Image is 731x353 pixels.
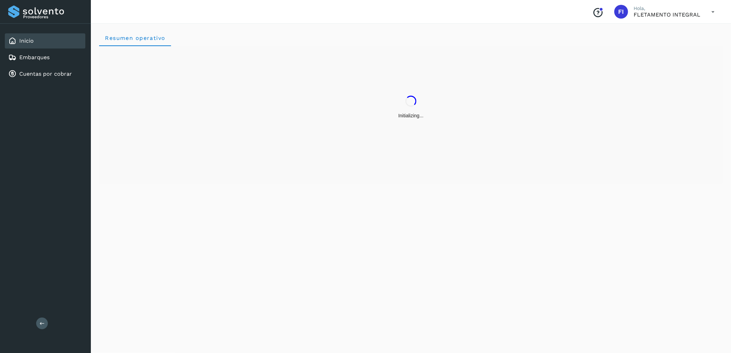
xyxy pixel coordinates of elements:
[5,66,85,82] div: Cuentas por cobrar
[19,38,34,44] a: Inicio
[634,6,700,11] p: Hola,
[5,50,85,65] div: Embarques
[5,33,85,49] div: Inicio
[105,35,166,41] span: Resumen operativo
[23,14,83,19] p: Proveedores
[634,11,700,18] p: FLETAMENTO INTEGRAL
[19,54,50,61] a: Embarques
[19,71,72,77] a: Cuentas por cobrar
